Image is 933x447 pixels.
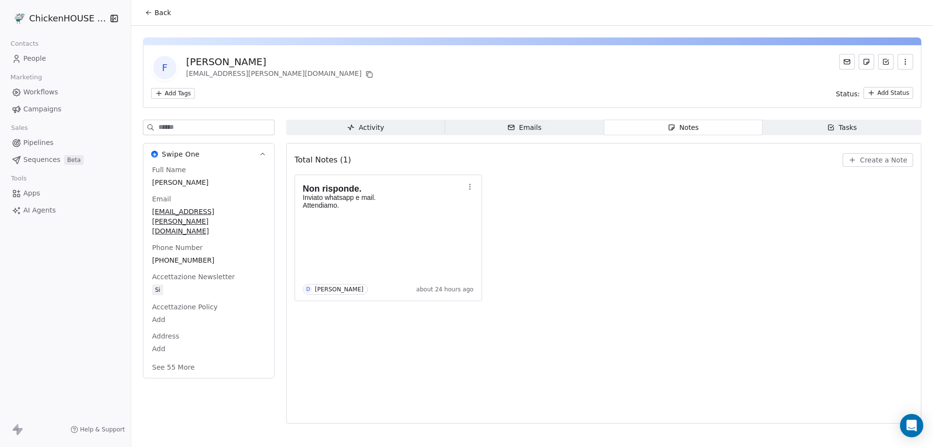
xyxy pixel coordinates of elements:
div: [PERSON_NAME] [315,286,363,293]
a: AI Agents [8,202,123,218]
span: Phone Number [150,243,205,252]
span: Address [150,331,181,341]
span: Apps [23,188,40,198]
span: Status: [836,89,860,99]
span: ChickenHOUSE snc [29,12,107,25]
span: Email [150,194,173,204]
h1: Non risponde. [303,184,464,194]
div: Open Intercom Messenger [900,414,923,437]
a: Apps [8,185,123,201]
span: [PERSON_NAME] [152,178,265,187]
span: Workflows [23,87,58,97]
a: People [8,51,123,67]
a: Help & Support [70,426,125,433]
span: Back [155,8,171,18]
div: Activity [347,123,384,133]
a: Pipelines [8,135,123,151]
a: SequencesBeta [8,152,123,168]
span: Campaigns [23,104,61,114]
span: Sequences [23,155,60,165]
div: Si [155,285,160,295]
a: Workflows [8,84,123,100]
span: Full Name [150,165,188,175]
img: Swipe One [151,151,158,158]
span: [PHONE_NUMBER] [152,255,265,265]
button: Add Status [864,87,913,99]
div: D [306,286,310,293]
span: Pipelines [23,138,53,148]
a: Campaigns [8,101,123,117]
button: Back [139,4,177,21]
span: Add [152,315,265,324]
span: Add [152,344,265,354]
span: Accettazione Newsletter [150,272,237,282]
div: Emails [507,123,541,133]
span: Create a Note [860,155,907,165]
div: Swipe OneSwipe One [143,165,274,378]
span: Accettazione Policy [150,302,220,312]
span: AI Agents [23,205,56,215]
div: Tasks [827,123,857,133]
span: Tools [7,171,31,186]
span: Contacts [6,36,43,51]
span: Total Notes (1) [294,154,351,166]
span: Help & Support [80,426,125,433]
p: Attendiamo. [303,201,464,209]
span: Sales [7,121,32,135]
div: [EMAIL_ADDRESS][PERSON_NAME][DOMAIN_NAME] [186,69,375,80]
span: Swipe One [162,149,200,159]
img: 4.jpg [14,13,25,24]
span: Beta [64,155,84,165]
div: [PERSON_NAME] [186,55,375,69]
button: ChickenHOUSE snc [12,10,104,27]
span: Marketing [6,70,46,85]
p: Inviato whatsapp e mail. [303,194,464,201]
span: about 24 hours ago [416,286,474,293]
span: F [153,56,176,79]
button: See 55 More [146,358,201,376]
span: People [23,54,46,64]
span: [EMAIL_ADDRESS][PERSON_NAME][DOMAIN_NAME] [152,207,265,236]
button: Swipe OneSwipe One [143,143,274,165]
button: Add Tags [151,88,195,99]
button: Create a Note [843,153,913,167]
